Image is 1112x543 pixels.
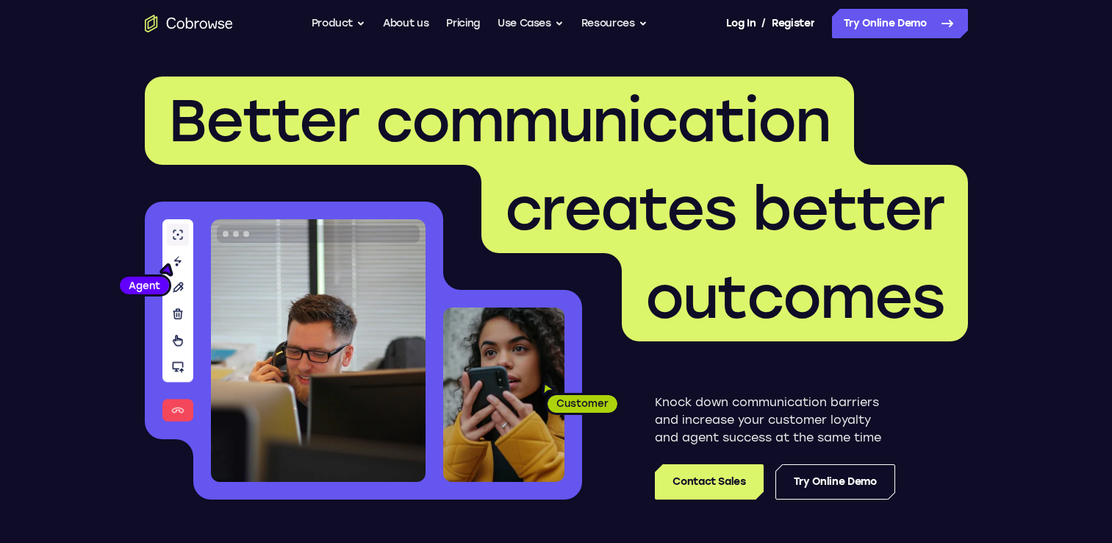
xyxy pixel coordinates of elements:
[443,308,564,482] img: A customer holding their phone
[832,9,968,38] a: Try Online Demo
[761,15,766,32] span: /
[505,174,944,244] span: creates better
[775,464,895,500] a: Try Online Demo
[655,464,763,500] a: Contact Sales
[581,9,648,38] button: Resources
[312,9,366,38] button: Product
[498,9,564,38] button: Use Cases
[383,9,428,38] a: About us
[145,15,233,32] a: Go to the home page
[211,219,426,482] img: A customer support agent talking on the phone
[446,9,480,38] a: Pricing
[726,9,756,38] a: Log In
[772,9,814,38] a: Register
[168,85,831,156] span: Better communication
[655,394,895,447] p: Knock down communication barriers and increase your customer loyalty and agent success at the sam...
[645,262,944,333] span: outcomes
